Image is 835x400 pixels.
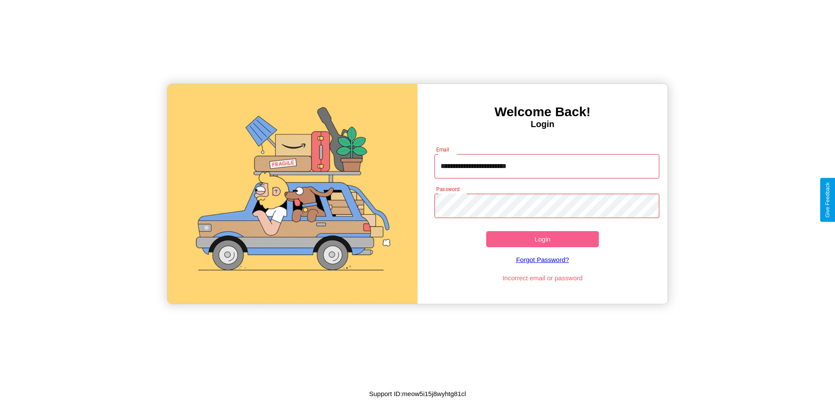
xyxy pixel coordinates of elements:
label: Email [436,146,450,153]
h3: Welcome Back! [417,104,668,119]
img: gif [167,84,417,304]
h4: Login [417,119,668,129]
label: Password [436,185,459,193]
a: Forgot Password? [430,247,655,272]
div: Give Feedback [825,182,831,218]
p: Incorrect email or password [430,272,655,284]
p: Support ID: meow5i15j8wyhtg81cl [369,388,466,400]
button: Login [486,231,599,247]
